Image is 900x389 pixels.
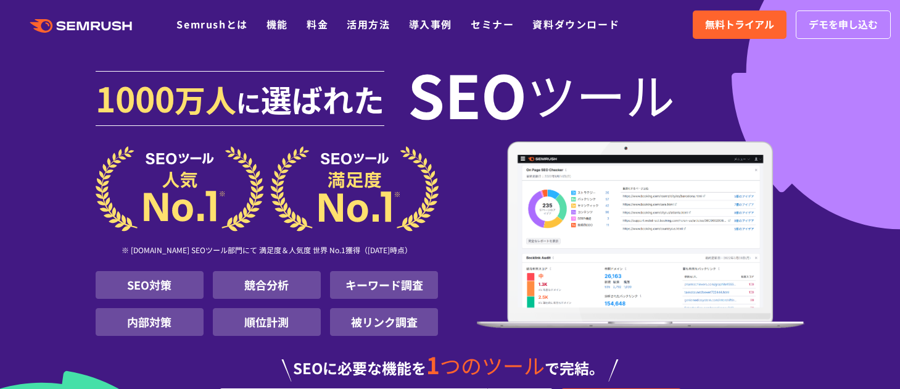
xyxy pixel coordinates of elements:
[409,17,452,31] a: 導入事例
[176,17,247,31] a: Semrushとは
[705,17,774,33] span: 無料トライアル
[693,10,786,39] a: 無料トライアル
[426,348,440,381] span: 1
[96,73,175,122] span: 1000
[307,17,328,31] a: 料金
[96,271,204,299] li: SEO対策
[213,271,321,299] li: 競合分析
[266,17,288,31] a: 機能
[809,17,878,33] span: デモを申し込む
[175,77,236,121] span: 万人
[347,17,390,31] a: 活用方法
[532,17,619,31] a: 資料ダウンロード
[796,10,891,39] a: デモを申し込む
[96,308,204,336] li: 内部対策
[261,77,384,121] span: 選ばれた
[236,84,261,120] span: に
[96,232,439,271] div: ※ [DOMAIN_NAME] SEOツール部門にて 満足度＆人気度 世界 No.1獲得（[DATE]時点）
[527,69,675,119] span: ツール
[213,308,321,336] li: 順位計測
[471,17,514,31] a: セミナー
[545,357,604,379] span: で完結。
[96,341,805,382] div: SEOに必要な機能を
[330,271,438,299] li: キーワード調査
[330,308,438,336] li: 被リンク調査
[408,69,527,119] span: SEO
[440,350,545,380] span: つのツール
